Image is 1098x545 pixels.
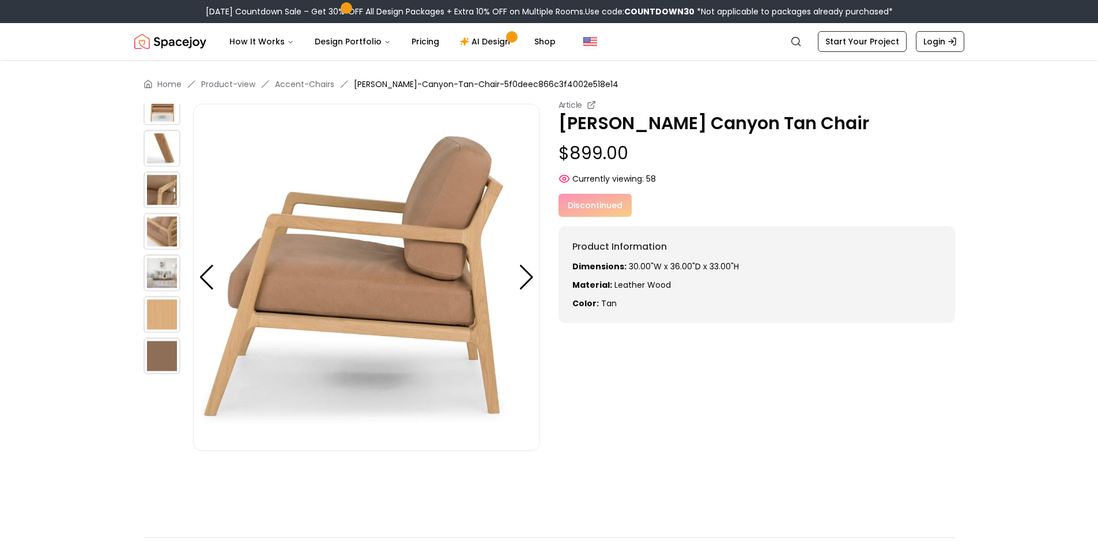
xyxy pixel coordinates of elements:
h6: Product Information [572,240,941,254]
nav: breadcrumb [144,78,955,90]
span: Use code: [585,6,695,17]
strong: Color: [572,298,599,309]
button: How It Works [220,30,303,53]
p: 30.00"W x 36.00"D x 33.00"H [572,261,941,272]
small: Article [559,99,583,111]
span: tan [601,298,617,309]
nav: Global [134,23,964,60]
img: Spacejoy Logo [134,30,206,53]
nav: Main [220,30,565,53]
a: Accent-Chairs [275,78,334,90]
a: Shop [525,30,565,53]
span: leather wood [614,279,671,291]
a: Spacejoy [134,30,206,53]
a: Product-view [201,78,255,90]
img: https://storage.googleapis.com/spacejoy-main/assets/5f0deec866c3f4002e518e14/product_6_57k8lf3p7al9 [144,213,180,250]
b: COUNTDOWN30 [624,6,695,17]
span: *Not applicable to packages already purchased* [695,6,893,17]
img: https://storage.googleapis.com/spacejoy-main/assets/5f0deec866c3f4002e518e14/product_4_cl7olnoi6k0e [144,130,180,167]
img: https://storage.googleapis.com/spacejoy-main/assets/5f0deec866c3f4002e518e14/product_7_elbeilo3gmgk [144,254,180,291]
a: AI Design [451,30,523,53]
a: Pricing [402,30,448,53]
strong: Dimensions: [572,261,627,272]
p: [PERSON_NAME] Canyon Tan Chair [559,113,955,134]
img: https://storage.googleapis.com/spacejoy-main/assets/5f0deec866c3f4002e518e14/product_5_pd52ho64ad8 [144,171,180,208]
img: United States [583,35,597,48]
span: [PERSON_NAME]-Canyon-Tan-Chair-5f0deec866c3f4002e518e14 [354,78,618,90]
img: https://storage.googleapis.com/spacejoy-main/assets/5f0deec866c3f4002e518e14/product_3_p4hpf5cc709k [144,88,180,125]
button: Design Portfolio [305,30,400,53]
img: https://storage.googleapis.com/spacejoy-main/assets/5f0deec866c3f4002e518e14/product_2_dk6jid2ichi [193,104,540,451]
a: Home [157,78,182,90]
span: Currently viewing: [572,173,644,185]
a: Login [916,31,964,52]
div: [DATE] Countdown Sale – Get 30% OFF All Design Packages + Extra 10% OFF on Multiple Rooms. [206,6,893,17]
p: $899.00 [559,143,955,164]
span: 58 [646,173,656,185]
a: Start Your Project [818,31,907,52]
strong: Material: [572,279,612,291]
img: https://storage.googleapis.com/spacejoy-main/assets/5f0deec866c3f4002e518e14/product_0_2d92hbe2imo4 [144,296,180,333]
img: https://storage.googleapis.com/spacejoy-main/assets/5f0deec866c3f4002e518e14/product_1_h8464ao67lm5 [144,337,180,374]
